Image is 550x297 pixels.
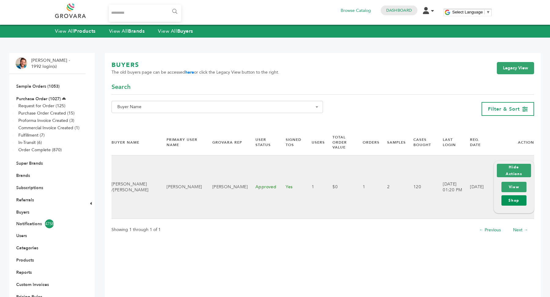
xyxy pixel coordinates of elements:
[18,103,65,109] a: Request for Order (125)
[497,62,534,74] a: Legacy View
[380,130,406,156] th: Samples
[55,28,96,35] a: View AllProducts
[128,28,145,35] strong: Brands
[185,69,194,75] a: here
[406,156,435,219] td: 120
[205,156,248,219] td: [PERSON_NAME]
[452,10,490,14] a: Select Language​
[486,10,490,14] span: ▼
[16,83,60,89] a: Sample Orders (1053)
[112,156,159,219] td: [PERSON_NAME] /[PERSON_NAME]
[355,130,380,156] th: Orders
[16,209,29,215] a: Buyers
[497,164,531,177] button: Hide Actions
[380,156,406,219] td: 2
[159,156,205,219] td: [PERSON_NAME]
[159,130,205,156] th: Primary User Name
[115,103,320,111] span: Buyer Name
[31,57,71,69] li: [PERSON_NAME] - 1992 login(s)
[16,269,32,275] a: Reports
[112,130,159,156] th: Buyer Name
[16,185,43,191] a: Subscriptions
[177,28,193,35] strong: Buyers
[45,219,54,228] span: 4758
[501,195,526,206] a: Shop
[488,106,520,112] span: Filter & Sort
[18,147,62,153] a: Order Complete (870)
[341,7,371,14] a: Browse Catalog
[158,28,193,35] a: View AllBuyers
[486,130,534,156] th: Action
[18,118,74,123] a: Proforma Invoice Created (3)
[16,96,61,102] a: Purchase Order (1027)
[74,28,95,35] strong: Products
[452,10,483,14] span: Select Language
[278,156,304,219] td: Yes
[406,130,435,156] th: Cases Bought
[386,8,412,13] a: Dashboard
[462,156,486,219] td: [DATE]
[304,156,325,219] td: 1
[513,227,528,233] a: Next →
[501,182,526,192] a: View
[435,156,462,219] td: [DATE] 01:20 PM
[248,130,278,156] th: User Status
[16,257,34,263] a: Products
[462,130,486,156] th: Reg. Date
[112,61,279,69] h1: BUYERS
[205,130,248,156] th: Grovara Rep
[16,160,43,166] a: Super Brands
[278,130,304,156] th: Signed TOS
[325,156,355,219] td: $0
[112,69,279,75] span: The old buyers page can be accessed or click the Legacy View button to the right.
[112,83,130,91] span: Search
[479,227,501,233] a: ← Previous
[16,282,49,288] a: Custom Invoices
[18,132,45,138] a: Fulfillment (7)
[16,173,30,178] a: Brands
[16,197,34,203] a: Referrals
[18,140,42,145] a: In-Transit (6)
[109,5,181,22] input: Search...
[16,219,79,228] a: Notifications4758
[18,110,75,116] a: Purchase Order Created (15)
[304,130,325,156] th: Users
[112,226,161,233] p: Showing 1 through 1 of 1
[16,233,27,239] a: Users
[325,130,355,156] th: Total Order Value
[109,28,145,35] a: View AllBrands
[16,245,38,251] a: Categories
[435,130,462,156] th: Last Login
[112,101,323,113] span: Buyer Name
[18,125,79,131] a: Commercial Invoice Created (1)
[248,156,278,219] td: Approved
[355,156,380,219] td: 1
